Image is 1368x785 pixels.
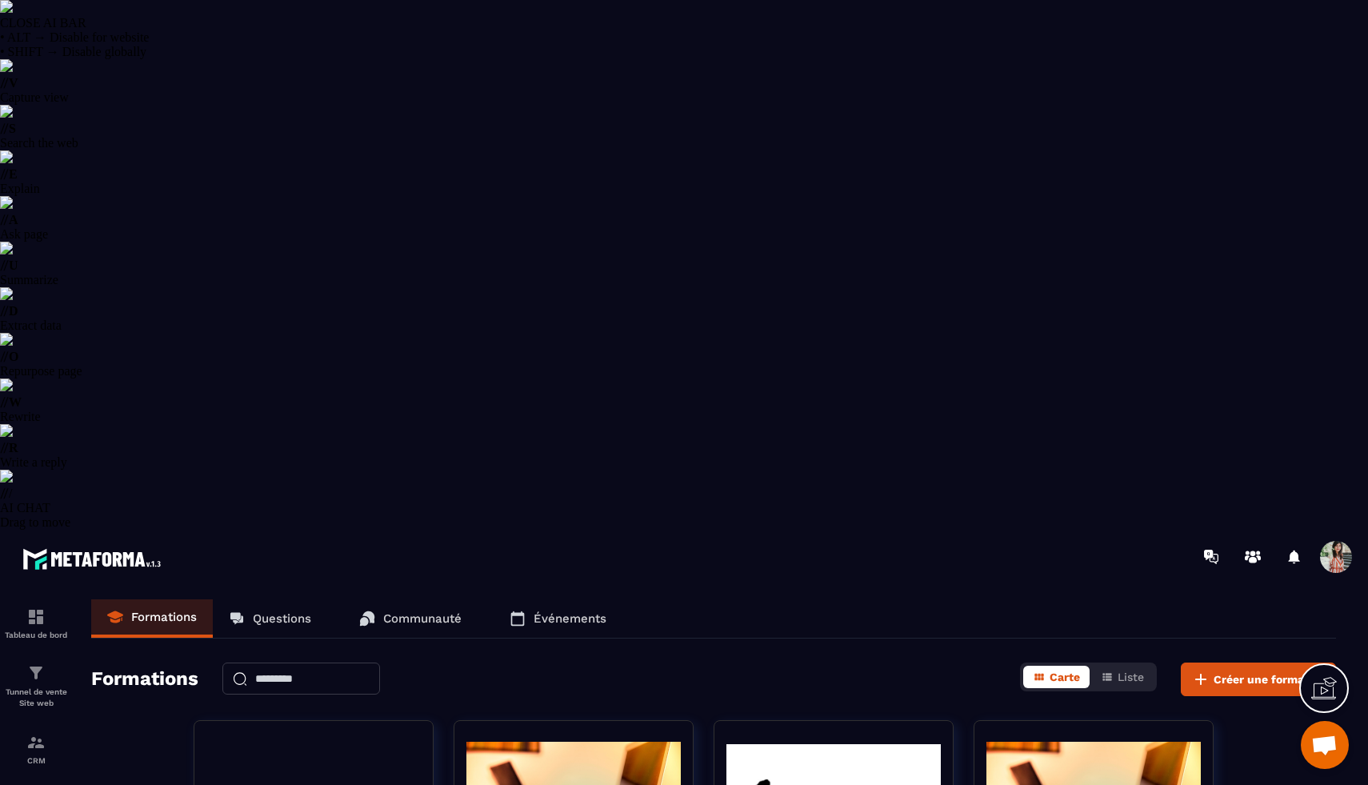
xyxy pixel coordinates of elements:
[1214,671,1326,687] span: Créer une formation
[4,651,68,721] a: formationformationTunnel de vente Site web
[26,663,46,683] img: formation
[4,721,68,777] a: formationformationCRM
[1181,663,1336,696] button: Créer une formation
[22,544,166,574] img: logo
[1023,666,1090,688] button: Carte
[4,756,68,765] p: CRM
[383,611,462,626] p: Communauté
[4,687,68,709] p: Tunnel de vente Site web
[343,599,478,638] a: Communauté
[4,631,68,639] p: Tableau de bord
[26,607,46,627] img: formation
[494,599,622,638] a: Événements
[26,733,46,752] img: formation
[253,611,311,626] p: Questions
[1301,721,1349,769] div: Ouvrir le chat
[4,595,68,651] a: formationformationTableau de bord
[91,599,213,638] a: Formations
[1050,671,1080,683] span: Carte
[213,599,327,638] a: Questions
[91,663,198,696] h2: Formations
[1091,666,1154,688] button: Liste
[1118,671,1144,683] span: Liste
[131,610,197,624] p: Formations
[534,611,606,626] p: Événements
